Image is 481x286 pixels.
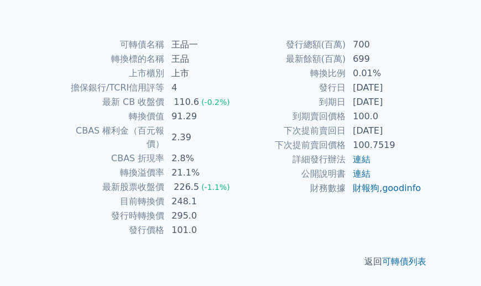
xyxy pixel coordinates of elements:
[240,124,346,138] td: 下次提前賣回日
[59,109,165,124] td: 轉換價值
[240,138,346,152] td: 下次提前賣回價格
[382,183,421,193] a: goodinfo
[165,209,240,223] td: 295.0
[165,194,240,209] td: 248.1
[240,52,346,66] td: 最新餘額(百萬)
[165,52,240,66] td: 王品
[346,81,422,95] td: [DATE]
[165,124,240,151] td: 2.39
[346,95,422,109] td: [DATE]
[426,233,481,286] div: 聊天小工具
[353,154,370,165] a: 連結
[201,183,230,192] span: (-1.1%)
[165,66,240,81] td: 上市
[165,166,240,180] td: 21.1%
[353,168,370,179] a: 連結
[353,183,379,193] a: 財報狗
[59,223,165,237] td: 發行價格
[171,96,201,109] div: 110.6
[59,52,165,66] td: 轉換標的名稱
[240,95,346,109] td: 到期日
[240,167,346,181] td: 公開說明書
[59,151,165,166] td: CBAS 折現率
[165,81,240,95] td: 4
[240,109,346,124] td: 到期賣回價格
[59,95,165,109] td: 最新 CB 收盤價
[382,256,426,267] a: 可轉債列表
[346,66,422,81] td: 0.01%
[59,166,165,180] td: 轉換溢價率
[240,81,346,95] td: 發行日
[346,38,422,52] td: 700
[165,38,240,52] td: 王品一
[59,194,165,209] td: 目前轉換價
[165,151,240,166] td: 2.8%
[46,255,435,268] p: 返回
[201,98,230,107] span: (-0.2%)
[240,38,346,52] td: 發行總額(百萬)
[346,138,422,152] td: 100.7519
[59,38,165,52] td: 可轉債名稱
[240,181,346,195] td: 財務數據
[59,209,165,223] td: 發行時轉換價
[426,233,481,286] iframe: Chat Widget
[165,109,240,124] td: 91.29
[346,109,422,124] td: 100.0
[346,52,422,66] td: 699
[59,180,165,194] td: 最新股票收盤價
[346,124,422,138] td: [DATE]
[165,223,240,237] td: 101.0
[59,124,165,151] td: CBAS 權利金（百元報價）
[240,66,346,81] td: 轉換比例
[240,152,346,167] td: 詳細發行辦法
[59,81,165,95] td: 擔保銀行/TCRI信用評等
[171,181,201,194] div: 226.5
[346,181,422,195] td: ,
[59,66,165,81] td: 上市櫃別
